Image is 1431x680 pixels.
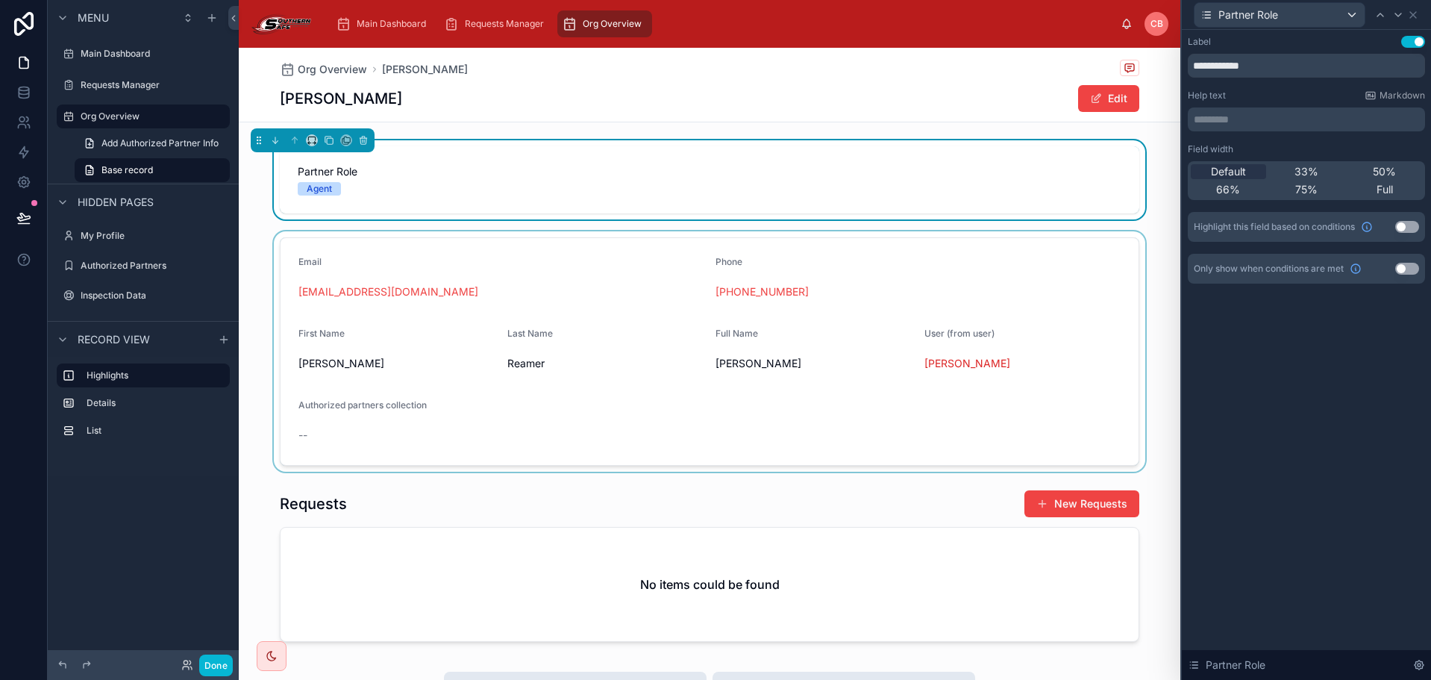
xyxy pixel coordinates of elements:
a: Org Overview [557,10,652,37]
a: [PERSON_NAME] [382,62,468,77]
a: My Profile [57,224,230,248]
div: scrollable content [1188,107,1425,131]
span: Menu [78,10,109,25]
span: Requests Manager [465,18,544,30]
a: Requests Manager [57,73,230,97]
span: 66% [1216,182,1240,197]
button: Edit [1078,85,1139,112]
span: Only show when conditions are met [1194,263,1344,275]
span: Partner Role [1218,7,1278,22]
span: Org Overview [583,18,642,30]
label: Authorized Partners [81,260,227,272]
a: Inspection Data [57,284,230,308]
a: Authorized Partners [57,254,230,278]
button: Done [199,655,233,676]
a: Markdown [1365,90,1425,102]
span: Base record [101,164,153,176]
span: Org Overview [298,62,367,77]
label: Help text [1188,90,1226,102]
label: Main Dashboard [81,48,227,60]
span: 50% [1373,164,1396,179]
div: scrollable content [48,357,239,458]
span: Main Dashboard [357,18,426,30]
span: Highlight this field based on conditions [1194,221,1355,233]
span: Default [1211,164,1246,179]
label: Inspection Data [81,290,227,302]
span: Hidden pages [78,195,154,210]
label: Details [87,397,224,409]
h1: [PERSON_NAME] [280,88,402,109]
span: Partner Role [298,164,1121,179]
label: Org Overview [81,110,221,122]
a: Main Dashboard [57,42,230,66]
a: Org Overview [280,62,367,77]
span: Markdown [1380,90,1425,102]
span: CB [1150,18,1163,30]
a: Org Overview [57,105,230,128]
span: Partner Role [1206,658,1265,673]
label: List [87,425,224,437]
label: Highlights [87,369,218,381]
a: Base record [75,158,230,182]
span: 33% [1294,164,1318,179]
a: Main Dashboard [331,10,436,37]
div: Agent [307,182,332,196]
label: My Profile [81,230,227,242]
span: Full [1377,182,1393,197]
span: Add Authorized Partner Info [101,137,219,149]
div: scrollable content [324,7,1121,40]
label: Requests Manager [81,79,227,91]
label: Field width [1188,143,1233,155]
span: Record view [78,332,150,347]
img: App logo [251,12,312,36]
a: Requests Manager [439,10,554,37]
div: Label [1188,36,1211,48]
a: Add Authorized Partner Info [75,131,230,155]
span: 75% [1295,182,1318,197]
button: Partner Role [1194,2,1365,28]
